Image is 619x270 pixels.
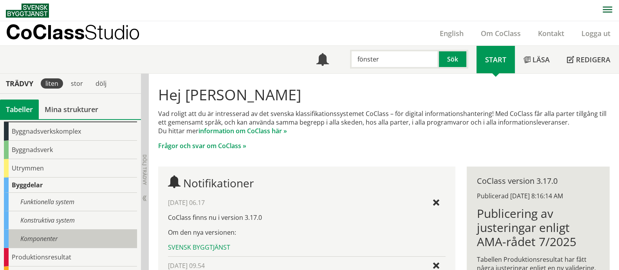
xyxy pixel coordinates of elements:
div: Publicerad [DATE] 8:16:14 AM [477,192,599,200]
div: Byggnadsverk [4,141,137,159]
a: Mina strukturer [39,100,104,119]
a: information om CoClass här » [199,127,287,135]
span: Notifikationer [316,54,329,67]
div: Utrymmen [4,159,137,178]
a: Start [476,46,515,73]
input: Sök [350,50,439,69]
h1: Hej [PERSON_NAME] [158,86,609,103]
button: Sök [439,50,468,69]
span: Start [485,55,506,64]
div: Trädvy [2,79,38,88]
h1: Publicering av justeringar enligt AMA-rådet 7/2025 [477,207,599,249]
p: CoClass finns nu i version 3.17.0 [168,213,446,222]
div: dölj [91,78,111,89]
a: Redigera [558,46,619,73]
a: Logga ut [573,29,619,38]
div: Konstruktiva system [4,211,137,230]
a: CoClassStudio [6,21,157,45]
span: Läsa [532,55,550,64]
span: [DATE] 09.54 [168,261,205,270]
div: stor [66,78,88,89]
a: Om CoClass [472,29,529,38]
a: English [431,29,472,38]
span: Dölj trädvy [141,154,148,185]
span: [DATE] 06.17 [168,198,205,207]
a: Frågor och svar om CoClass » [158,141,246,150]
div: Produktionsresultat [4,248,137,266]
span: Redigera [576,55,610,64]
p: CoClass [6,27,140,36]
p: Om den nya versionen: [168,228,446,237]
a: Läsa [515,46,558,73]
div: Byggnadsverkskomplex [4,122,137,141]
div: Komponenter [4,230,137,248]
img: Svensk Byggtjänst [6,4,49,18]
div: Byggdelar [4,178,137,193]
div: Svensk Byggtjänst [168,243,446,252]
div: CoClass version 3.17.0 [477,177,599,185]
a: Kontakt [529,29,573,38]
div: liten [41,78,63,89]
span: Notifikationer [183,176,254,190]
div: Funktionella system [4,193,137,211]
p: Vad roligt att du är intresserad av det svenska klassifikationssystemet CoClass – för digital inf... [158,109,609,135]
span: Studio [85,20,140,43]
